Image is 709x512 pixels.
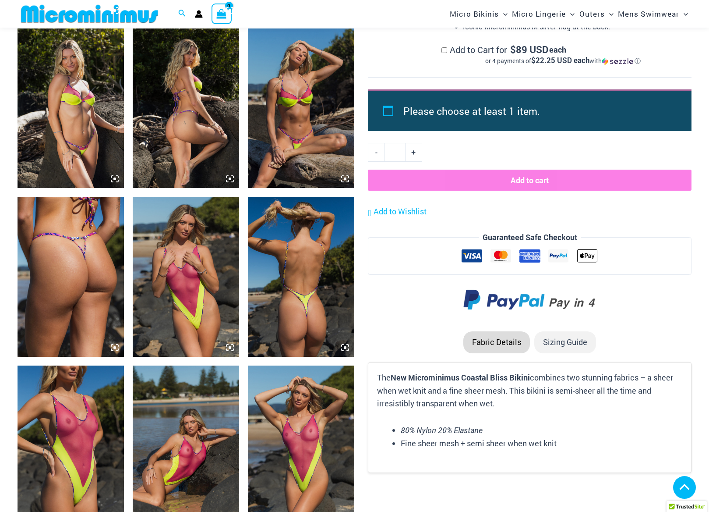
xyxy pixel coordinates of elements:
[441,57,684,65] div: or 4 payments of with
[602,57,633,65] img: Sezzle
[616,3,690,25] a: Mens SwimwearMenu ToggleMenu Toggle
[406,143,422,161] a: +
[579,3,605,25] span: Outers
[605,3,614,25] span: Menu Toggle
[531,55,589,65] span: $22.25 USD each
[512,3,566,25] span: Micro Lingerie
[618,3,679,25] span: Mens Swimwear
[510,45,548,54] span: 89 USD
[401,425,483,435] em: 80% Nylon 20% Elastane
[566,3,575,25] span: Menu Toggle
[18,28,124,188] img: Coastal Bliss Leopard Sunset 3223 Underwire Top 4275 Micro Bikini
[577,3,616,25] a: OutersMenu ToggleMenu Toggle
[133,197,239,357] img: Coastal Bliss Leopard Sunset 827 One Piece Monokini
[446,1,691,26] nav: Site Navigation
[479,231,581,244] legend: Guaranteed Safe Checkout
[377,371,682,410] p: The combines two stunning fabrics – a sheer when wet knit and a fine sheer mesh. This bikini is s...
[448,3,510,25] a: Micro BikinisMenu ToggleMenu Toggle
[534,331,596,353] li: Sizing Guide
[178,8,186,20] a: Search icon link
[248,28,354,188] img: Coastal Bliss Leopard Sunset 3223 Underwire Top 4275 Micro Bikini
[450,3,499,25] span: Micro Bikinis
[212,4,232,24] a: View Shopping Cart, empty
[441,44,684,66] label: Add to Cart for
[248,197,354,357] img: Coastal Bliss Leopard Sunset 827 One Piece Monokini
[18,4,162,24] img: MM SHOP LOGO FLAT
[401,437,682,450] li: Fine sheer mesh + semi sheer when wet knit
[679,3,688,25] span: Menu Toggle
[195,10,203,18] a: Account icon link
[441,47,447,53] input: Add to Cart for$89 USD eachor 4 payments of$22.25 USD eachwithSezzle Click to learn more about Se...
[368,143,384,161] a: -
[510,3,577,25] a: Micro LingerieMenu ToggleMenu Toggle
[368,205,426,218] a: Add to Wishlist
[510,43,516,56] span: $
[463,331,530,353] li: Fabric Details
[133,28,239,188] img: Coastal Bliss Leopard Sunset 3223 Underwire Top 4275 Micro Bikini
[499,3,508,25] span: Menu Toggle
[368,170,691,191] button: Add to cart
[18,197,124,357] img: Coastal Bliss Leopard Sunset 4275 Micro Bikini
[441,57,684,65] div: or 4 payments of$22.25 USD eachwithSezzle Click to learn more about Sezzle
[384,143,405,161] input: Product quantity
[549,45,566,54] span: each
[374,206,427,217] span: Add to Wishlist
[403,101,671,121] li: Please choose at least 1 item.
[391,372,530,383] b: New Microminimus Coastal Bliss Bikini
